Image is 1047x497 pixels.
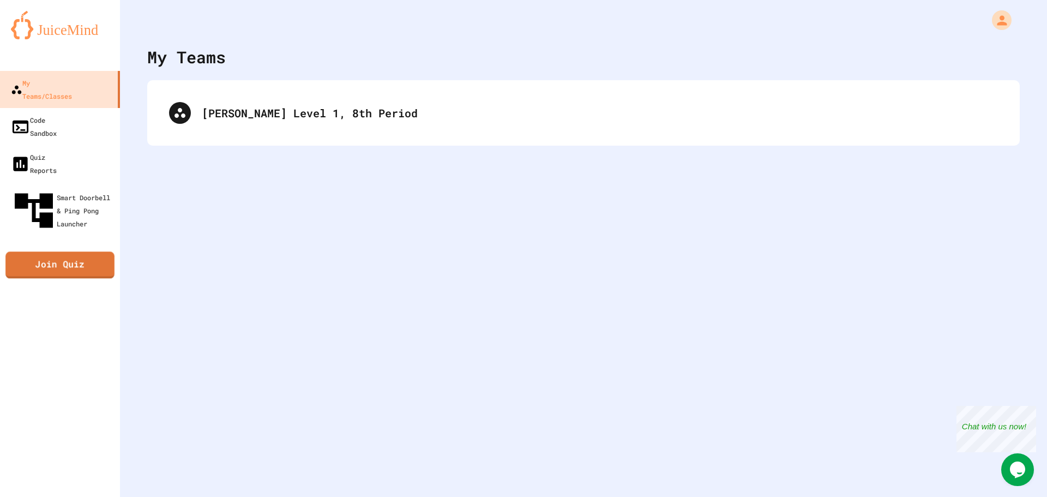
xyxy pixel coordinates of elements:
div: Smart Doorbell & Ping Pong Launcher [11,188,116,233]
iframe: chat widget [1001,453,1036,486]
div: My Teams/Classes [11,76,72,103]
div: My Account [980,8,1014,33]
img: logo-orange.svg [11,11,109,39]
div: [PERSON_NAME] Level 1, 8th Period [158,91,1009,135]
div: Code Sandbox [11,113,57,140]
a: Join Quiz [5,252,115,279]
div: [PERSON_NAME] Level 1, 8th Period [202,105,998,121]
div: My Teams [147,45,226,69]
div: Quiz Reports [11,151,57,177]
iframe: chat widget [956,406,1036,452]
